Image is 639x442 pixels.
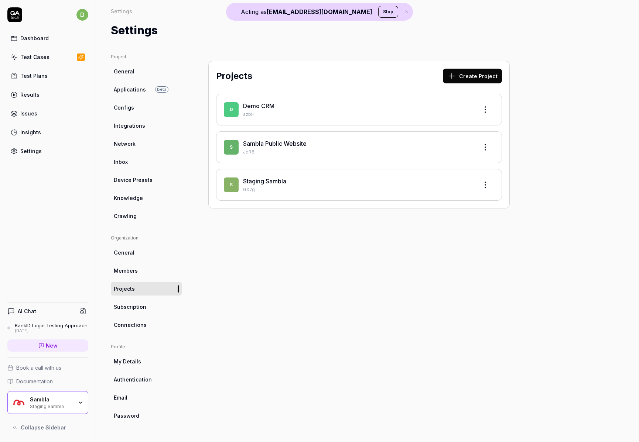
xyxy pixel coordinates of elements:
[443,69,502,83] button: Create Project
[111,53,182,60] div: Project
[111,235,182,241] div: Organization
[20,72,48,80] div: Test Plans
[20,128,41,136] div: Insights
[7,31,88,45] a: Dashboard
[16,364,61,372] span: Book a call with us
[111,191,182,205] a: Knowledge
[243,186,472,193] p: GX7g
[20,110,37,117] div: Issues
[114,249,134,256] span: General
[16,377,53,385] span: Documentation
[15,322,88,328] div: BankID Login Testing Approach
[243,140,307,147] a: Sambla Public Website
[114,358,141,365] span: My Details
[30,396,73,403] div: Sambla
[111,22,158,39] h1: Settings
[224,102,239,117] span: D
[7,322,88,334] a: BankID Login Testing Approach[DATE]
[7,377,88,385] a: Documentation
[114,285,135,293] span: Projects
[7,50,88,64] a: Test Cases
[114,68,134,75] span: General
[114,86,146,93] span: Applications
[243,149,472,155] p: JbR8
[114,122,145,130] span: Integrations
[111,101,182,114] a: Configs
[114,321,147,329] span: Connections
[114,158,128,166] span: Inbox
[7,144,88,158] a: Settings
[111,83,182,96] a: ApplicationsBeta
[12,396,25,409] img: Sambla Logo
[76,7,88,22] button: d
[111,391,182,404] a: Email
[7,69,88,83] a: Test Plans
[114,394,127,401] span: Email
[111,343,182,350] div: Profile
[111,137,182,151] a: Network
[111,173,182,187] a: Device Presets
[111,282,182,296] a: Projects
[111,7,132,15] div: Settings
[114,176,153,184] span: Device Presets
[111,155,182,169] a: Inbox
[114,412,139,419] span: Password
[111,300,182,314] a: Subscription
[243,177,286,185] a: Staging Sambla
[243,102,274,110] a: Demo CRM
[7,391,88,414] button: Sambla LogoSamblaStaging Sambla
[114,194,143,202] span: Knowledge
[20,53,49,61] div: Test Cases
[76,9,88,21] span: d
[7,87,88,102] a: Results
[155,86,168,93] span: Beta
[30,403,73,409] div: Staging Sambla
[114,104,134,111] span: Configs
[111,65,182,78] a: General
[20,147,42,155] div: Settings
[111,409,182,422] a: Password
[224,140,239,155] span: S
[111,119,182,132] a: Integrations
[114,303,146,311] span: Subscription
[243,111,472,118] p: azbH
[224,177,239,192] span: S
[7,106,88,121] a: Issues
[114,267,138,274] span: Members
[7,339,88,352] a: New
[18,307,36,315] h4: AI Chat
[20,34,49,42] div: Dashboard
[114,140,136,148] span: Network
[111,355,182,368] a: My Details
[111,246,182,259] a: General
[15,328,88,334] div: [DATE]
[111,373,182,386] a: Authentication
[114,376,152,383] span: Authentication
[114,212,137,220] span: Crawling
[21,424,66,431] span: Collapse Sidebar
[378,6,398,18] button: Stop
[7,125,88,139] a: Insights
[111,318,182,332] a: Connections
[216,69,252,83] h2: Projects
[20,91,40,99] div: Results
[7,364,88,372] a: Book a call with us
[46,342,58,349] span: New
[111,209,182,223] a: Crawling
[7,420,88,435] button: Collapse Sidebar
[111,264,182,277] a: Members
